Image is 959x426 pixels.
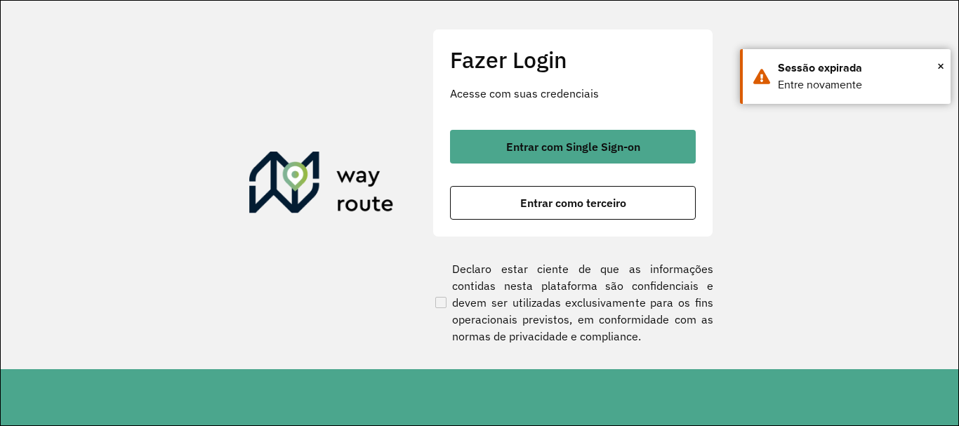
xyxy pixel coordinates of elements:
button: button [450,130,696,164]
div: Sessão expirada [778,60,940,76]
span: Entrar como terceiro [520,197,626,208]
label: Declaro estar ciente de que as informações contidas nesta plataforma são confidenciais e devem se... [432,260,713,345]
h2: Fazer Login [450,46,696,73]
button: Close [937,55,944,76]
button: button [450,186,696,220]
p: Acesse com suas credenciais [450,85,696,102]
div: Entre novamente [778,76,940,93]
span: × [937,55,944,76]
img: Roteirizador AmbevTech [249,152,394,219]
span: Entrar com Single Sign-on [506,141,640,152]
